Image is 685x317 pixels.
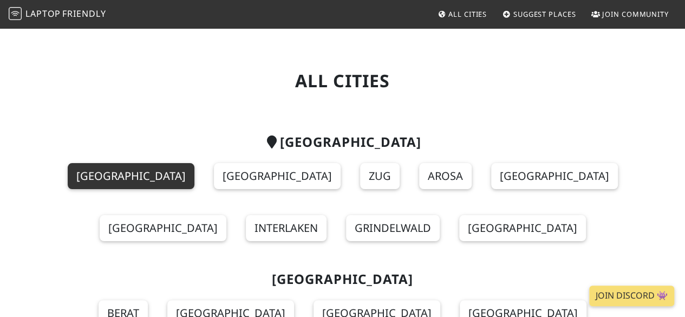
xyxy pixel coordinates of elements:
[41,70,645,91] h1: All Cities
[589,286,674,306] a: Join Discord 👾
[9,7,22,20] img: LaptopFriendly
[246,215,327,241] a: Interlaken
[448,9,487,19] span: All Cities
[100,215,226,241] a: [GEOGRAPHIC_DATA]
[360,163,400,189] a: Zug
[433,4,491,24] a: All Cities
[498,4,580,24] a: Suggest Places
[62,8,106,20] span: Friendly
[602,9,669,19] span: Join Community
[68,163,194,189] a: [GEOGRAPHIC_DATA]
[587,4,673,24] a: Join Community
[346,215,440,241] a: Grindelwald
[41,134,645,150] h2: [GEOGRAPHIC_DATA]
[25,8,61,20] span: Laptop
[214,163,341,189] a: [GEOGRAPHIC_DATA]
[513,9,576,19] span: Suggest Places
[9,5,106,24] a: LaptopFriendly LaptopFriendly
[41,271,645,287] h2: [GEOGRAPHIC_DATA]
[459,215,586,241] a: [GEOGRAPHIC_DATA]
[491,163,618,189] a: [GEOGRAPHIC_DATA]
[419,163,472,189] a: Arosa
